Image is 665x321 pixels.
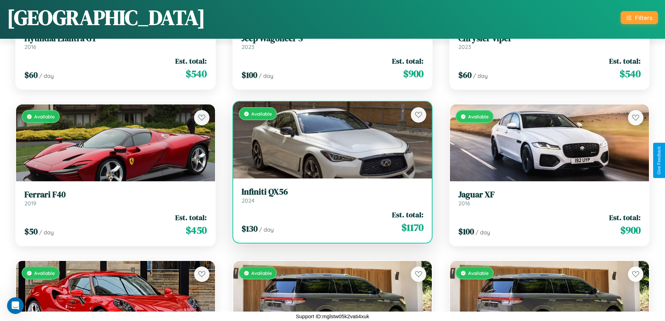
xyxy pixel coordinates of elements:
div: Filters [635,14,652,21]
span: $ 540 [620,67,641,81]
span: $ 100 [458,226,474,237]
button: Filters [621,11,658,24]
span: Est. total: [609,212,641,222]
span: Est. total: [175,56,207,66]
span: $ 900 [620,223,641,237]
a: Jaguar XF2016 [458,190,641,207]
h3: Infiniti QX56 [242,187,424,197]
span: Available [251,270,272,276]
span: Available [34,270,55,276]
span: / day [259,226,274,233]
span: $ 60 [24,69,38,81]
a: Infiniti QX562024 [242,187,424,204]
span: 2016 [24,43,36,50]
h1: [GEOGRAPHIC_DATA] [7,3,205,32]
span: Available [251,111,272,117]
span: / day [473,72,488,79]
iframe: Intercom live chat [7,297,24,314]
div: Give Feedback [657,146,662,175]
h3: Ferrari F40 [24,190,207,200]
span: / day [39,229,54,236]
p: Support ID: mglstw05k2vati4xuk [296,312,369,321]
span: $ 100 [242,69,257,81]
span: 2023 [242,43,254,50]
a: Jeep Wagoneer S2023 [242,34,424,51]
span: / day [475,229,490,236]
span: $ 900 [403,67,423,81]
span: $ 50 [24,226,38,237]
span: 2016 [458,200,470,207]
span: 2023 [458,43,471,50]
a: Ferrari F402019 [24,190,207,207]
span: Est. total: [175,212,207,222]
span: $ 130 [242,223,258,234]
span: Available [468,114,489,119]
a: Hyundai Elantra GT2016 [24,34,207,51]
span: Est. total: [392,210,423,220]
span: Est. total: [609,56,641,66]
span: Available [34,114,55,119]
span: / day [259,72,273,79]
span: 2024 [242,197,254,204]
span: 2019 [24,200,36,207]
a: Chrysler Viper2023 [458,34,641,51]
span: Available [468,270,489,276]
span: $ 540 [186,67,207,81]
h3: Jaguar XF [458,190,641,200]
span: / day [39,72,54,79]
span: Est. total: [392,56,423,66]
span: $ 450 [186,223,207,237]
span: $ 1170 [401,220,423,234]
span: $ 60 [458,69,472,81]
